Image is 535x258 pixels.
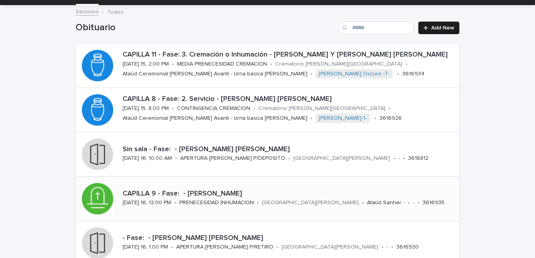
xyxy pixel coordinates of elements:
[123,199,171,206] p: [DATE] 16, 12:00 PM
[172,105,174,112] p: •
[123,51,456,59] p: CAPILLA 11 - Fase: 3. Cremación o Inhumación - [PERSON_NAME] Y [PERSON_NAME] [PERSON_NAME]
[374,115,376,122] p: •
[174,199,176,206] p: •
[408,199,410,206] p: •
[123,145,456,154] p: Sin sala - Fase: - [PERSON_NAME] [PERSON_NAME]
[367,199,405,206] p: Ataúd Sanher -
[389,105,390,112] p: •
[402,71,425,77] p: 3616934
[76,44,459,88] a: CAPILLA 11 - Fase: 3. Cremación o Inhumación - [PERSON_NAME] Y [PERSON_NAME] [PERSON_NAME][DATE] ...
[180,155,285,162] p: APERTURA [PERSON_NAME] P/DEPOSITO
[123,105,169,112] p: [DATE] 15, 8:00 PM
[171,244,173,251] p: •
[393,155,395,162] p: •
[258,105,385,112] p: Crematorio [PERSON_NAME][GEOGRAPHIC_DATA]
[319,115,367,121] font: [PERSON_NAME]-1-
[396,244,419,251] p: 3616930
[123,155,172,162] p: [DATE] 16, 10:00 AM
[431,25,454,31] span: Add New
[277,244,278,251] p: •
[397,71,399,77] p: •
[418,22,459,34] a: Add New
[381,244,383,251] p: •
[179,199,254,206] p: PRENECESIDAD INHUMACION
[282,244,378,251] p: [GEOGRAPHIC_DATA][PERSON_NAME]
[311,115,313,122] p: •
[262,199,359,206] p: [GEOGRAPHIC_DATA][PERSON_NAME]
[123,115,307,122] p: Ataúd Ceremonial [PERSON_NAME] Avanti - Urna basica [PERSON_NAME]
[123,61,169,68] p: [DATE] 15, 2:00 PM
[380,115,402,122] p: 3616926
[270,61,272,68] p: •
[253,105,255,112] p: •
[405,61,407,68] p: •
[423,199,445,206] p: 3616935
[175,155,177,162] p: •
[76,88,459,132] a: CAPILLA 8 - Fase: 2. Servicio - [PERSON_NAME] [PERSON_NAME][DATE] 15, 8:00 PM•CONTINGENCIA CREMAC...
[177,61,267,68] p: MEDIA PRENECESIDAD CREMACION
[176,244,273,251] p: APERTURA [PERSON_NAME] P/RETIRO
[408,155,428,162] p: 3616812
[76,22,336,33] h1: Obituario
[398,155,400,162] p: -
[319,71,389,77] font: [PERSON_NAME] Oscuro -7-
[339,22,414,34] input: Search
[123,71,307,77] p: Ataúd Ceremonial [PERSON_NAME] Avanti - Urna basica [PERSON_NAME]
[418,199,419,206] p: •
[123,234,456,243] p: - Fase: - [PERSON_NAME] [PERSON_NAME]
[319,71,389,77] a: [PERSON_NAME] Oscuro -7-
[177,105,250,112] p: CONTINGENCIA CREMACION
[311,71,313,77] p: •
[403,155,405,162] p: •
[172,61,174,68] p: •
[76,177,459,221] a: CAPILLA 9 - Fase: - [PERSON_NAME][DATE] 16, 12:00 PM•PRENECESIDAD INHUMACION•[GEOGRAPHIC_DATA][PE...
[123,244,168,251] p: [DATE] 16, 1:00 PM
[123,190,456,198] p: CAPILLA 9 - Fase: - [PERSON_NAME]
[257,199,259,206] p: •
[319,115,367,122] a: [PERSON_NAME]-1-
[387,244,388,251] p: -
[413,199,414,206] p: -
[288,155,290,162] p: •
[362,199,364,206] p: •
[391,244,393,251] p: •
[76,7,99,16] a: Servicios
[123,95,456,104] p: CAPILLA 8 - Fase: 2. Servicio - [PERSON_NAME] [PERSON_NAME]
[293,155,390,162] p: [GEOGRAPHIC_DATA][PERSON_NAME]
[76,132,459,177] a: Sin sala - Fase: - [PERSON_NAME] [PERSON_NAME][DATE] 16, 10:00 AM•APERTURA [PERSON_NAME] P/DEPOSI...
[107,7,123,16] p: Todos
[275,61,402,68] p: Crematorio [PERSON_NAME][GEOGRAPHIC_DATA]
